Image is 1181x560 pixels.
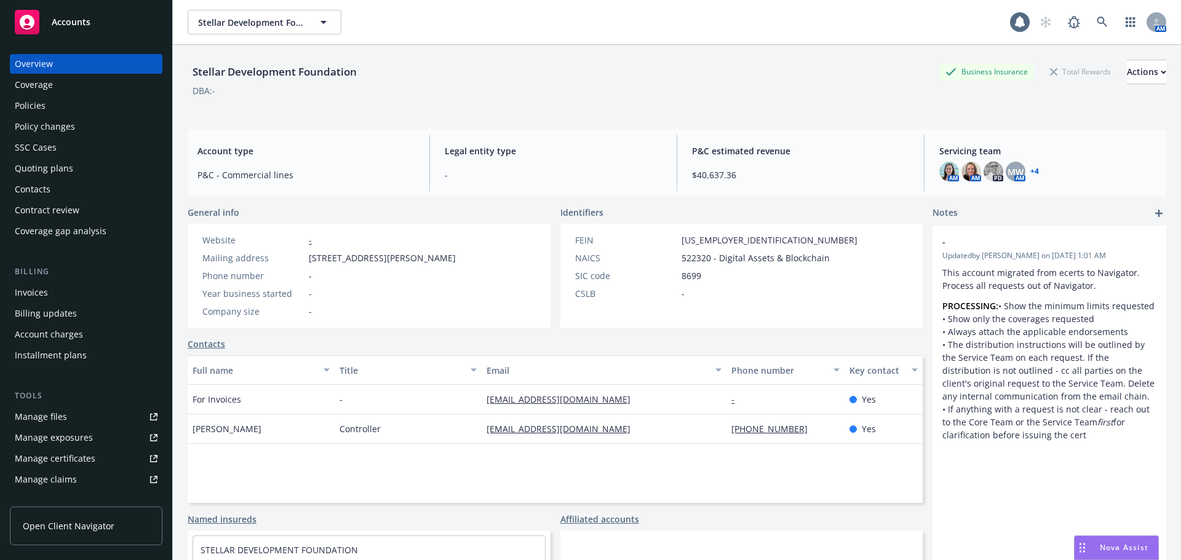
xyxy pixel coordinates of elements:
span: Yes [862,422,876,435]
a: - [731,393,744,405]
div: Email [487,364,708,377]
a: STELLAR DEVELOPMENT FOUNDATION [201,544,358,556]
span: Legal entity type [445,144,662,157]
em: first [1097,416,1113,428]
a: Contract review [10,200,162,220]
a: Manage certificates [10,449,162,468]
div: Installment plans [15,345,87,365]
a: Manage claims [10,470,162,489]
p: • Show the minimum limits requested • Show only the coverages requested • Always attach the appli... [942,299,1156,441]
a: Account charges [10,325,162,344]
a: Start snowing [1033,10,1058,34]
span: - [682,287,685,300]
a: Named insureds [188,513,256,526]
span: $40,637.36 [692,168,909,181]
div: Company size [202,305,304,318]
div: Coverage [15,75,53,95]
a: Contacts [10,179,162,199]
a: Coverage gap analysis [10,221,162,241]
div: Billing updates [15,304,77,323]
button: Email [482,355,726,385]
div: Contacts [15,179,50,199]
div: Quoting plans [15,159,73,178]
div: -Updatedby [PERSON_NAME] on [DATE] 1:01 AMThis account migrated from ecerts to Navigator. Process... [932,226,1166,451]
div: Policy changes [15,117,75,136]
span: - [309,269,312,282]
a: Accounts [10,5,162,39]
span: - [309,287,312,300]
div: CSLB [575,287,677,300]
div: SIC code [575,269,677,282]
div: Coverage gap analysis [15,221,106,241]
div: Phone number [731,364,825,377]
span: [STREET_ADDRESS][PERSON_NAME] [309,251,456,264]
a: Invoices [10,283,162,302]
strong: PROCESSING: [942,300,998,312]
a: Manage exposures [10,428,162,448]
a: [PHONE_NUMBER] [731,423,817,435]
a: Installment plans [10,345,162,365]
a: add [1151,206,1166,221]
img: photo [984,162,1003,181]
div: Invoices [15,283,48,302]
img: photo [961,162,981,181]
button: Full name [188,355,335,385]
span: Updated by [PERSON_NAME] on [DATE] 1:01 AM [942,250,1156,261]
span: Servicing team [939,144,1156,157]
a: Quoting plans [10,159,162,178]
div: Overview [15,54,53,74]
span: Account type [197,144,415,157]
div: Manage files [15,407,67,427]
span: Controller [340,422,381,435]
a: Manage files [10,407,162,427]
div: FEIN [575,234,677,246]
a: Manage BORs [10,491,162,510]
a: [EMAIL_ADDRESS][DOMAIN_NAME] [487,393,640,405]
img: photo [939,162,959,181]
div: Full name [193,364,316,377]
span: Open Client Navigator [23,519,114,532]
div: Drag to move [1075,536,1090,559]
div: Title [340,364,463,377]
a: +4 [1030,168,1039,175]
button: Phone number [726,355,844,385]
span: [US_EMPLOYER_IDENTIFICATION_NUMBER] [682,234,857,246]
span: - [445,168,662,181]
button: Stellar Development Foundation [188,10,341,34]
div: Phone number [202,269,304,282]
a: [EMAIL_ADDRESS][DOMAIN_NAME] [487,423,640,435]
span: Notes [932,206,958,221]
a: Policies [10,96,162,116]
div: Year business started [202,287,304,300]
div: Contract review [15,200,79,220]
div: Manage claims [15,470,77,489]
span: 8699 [682,269,701,282]
span: MW [1008,165,1024,178]
div: Policies [15,96,46,116]
a: - [309,234,312,246]
p: This account migrated from ecerts to Navigator. Process all requests out of Navigator. [942,266,1156,292]
a: Search [1090,10,1115,34]
div: Business Insurance [939,64,1034,79]
div: DBA: - [193,84,215,97]
div: Billing [10,266,162,278]
span: P&C estimated revenue [692,144,909,157]
span: For Invoices [193,393,241,406]
div: Mailing address [202,251,304,264]
button: Actions [1127,60,1166,84]
span: Yes [862,393,876,406]
div: Tools [10,390,162,402]
a: SSC Cases [10,138,162,157]
span: Stellar Development Foundation [198,16,304,29]
div: Manage certificates [15,449,95,468]
button: Nova Assist [1074,535,1159,560]
button: Key contact [845,355,923,385]
div: Manage exposures [15,428,93,448]
a: Affiliated accounts [560,513,639,526]
div: Total Rewards [1044,64,1117,79]
a: Switch app [1118,10,1143,34]
span: P&C - Commercial lines [197,168,415,181]
div: Stellar Development Foundation [188,64,362,80]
